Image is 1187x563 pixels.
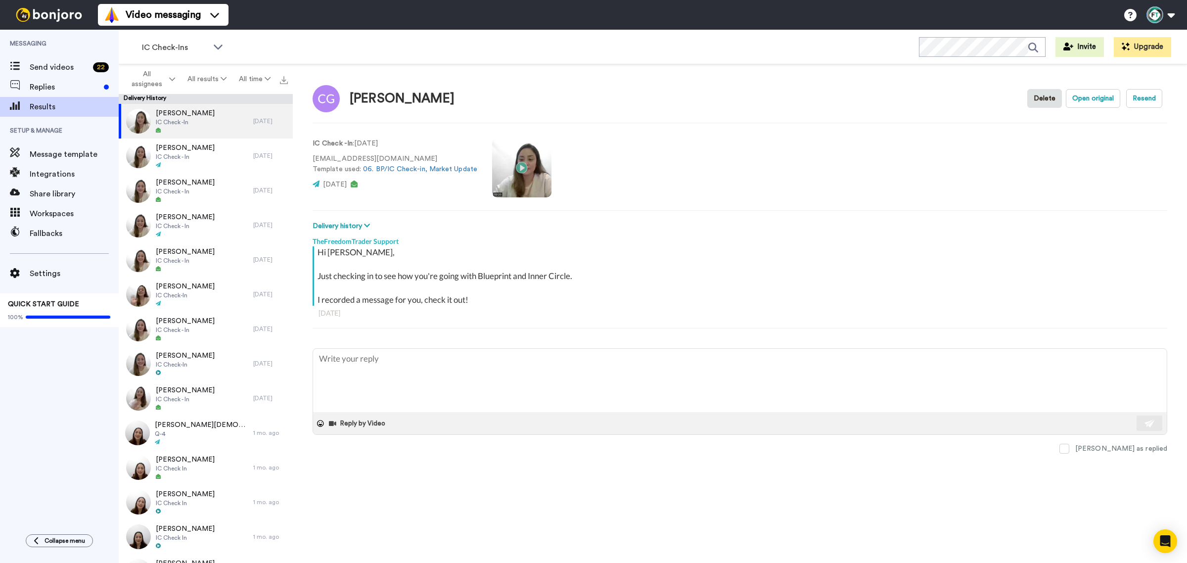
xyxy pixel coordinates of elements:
span: Collapse menu [45,537,85,545]
img: 663e52e8-f565-45a3-8e7f-abb54c1a3c69-thumb.jpg [126,386,151,411]
div: [PERSON_NAME] [350,92,455,106]
div: [DATE] [253,117,288,125]
div: Delivery History [119,94,293,104]
p: : [DATE] [313,139,477,149]
span: IC Check - In [156,326,215,334]
button: Invite [1055,37,1104,57]
a: [PERSON_NAME]IC Check - In[DATE] [119,173,293,208]
a: [PERSON_NAME]IC Check - In[DATE] [119,381,293,416]
a: [PERSON_NAME]IC Check - In[DATE] [119,208,293,242]
img: 565b2eb0-1329-4475-abfd-a828ea7d0c7f-thumb.jpg [126,524,151,549]
button: All results [181,70,232,88]
div: 1 mo. ago [253,429,288,437]
a: [PERSON_NAME]IC Check-In[DATE] [119,277,293,312]
strong: IC Check -In [313,140,353,147]
span: IC Check In [156,499,215,507]
span: Send videos [30,61,89,73]
span: [PERSON_NAME] [156,385,215,395]
span: IC Check - In [156,257,215,265]
div: [DATE] [253,221,288,229]
span: Message template [30,148,119,160]
span: IC Check - In [156,188,215,195]
img: 76292b6b-5e3d-4929-a20c-a0687fde8d24-thumb.jpg [126,455,151,480]
a: [PERSON_NAME]IC Check - In[DATE] [119,312,293,346]
button: Collapse menu [26,534,93,547]
a: [PERSON_NAME]IC Check - In[DATE] [119,242,293,277]
div: Open Intercom Messenger [1153,529,1177,553]
img: 6640bf33-88eb-4867-bcae-4da03f5d28b4-thumb.jpg [126,490,151,515]
span: IC Check In [156,534,215,542]
span: IC Check - In [156,395,215,403]
span: [PERSON_NAME] [156,281,215,291]
span: [PERSON_NAME] [156,178,215,188]
div: [DATE] [253,360,288,368]
span: [PERSON_NAME] [156,524,215,534]
img: 581ae745-fba4-4053-845b-9e2b63fbddc5-thumb.jpg [126,317,151,341]
div: [DATE] [319,308,1161,318]
span: Integrations [30,168,119,180]
span: [PERSON_NAME] [156,247,215,257]
img: vm-color.svg [104,7,120,23]
button: All assignees [121,65,181,93]
a: [PERSON_NAME][DEMOGRAPHIC_DATA]Q-41 mo. ago [119,416,293,450]
span: All assignees [127,69,167,89]
span: IC Check - In [156,153,215,161]
span: Q-4 [155,430,248,438]
p: [EMAIL_ADDRESS][DOMAIN_NAME] Template used: [313,154,477,175]
span: [DATE] [323,181,347,188]
span: 100% [8,313,23,321]
a: [PERSON_NAME]IC Check -In[DATE] [119,104,293,139]
button: Delivery history [313,221,373,232]
img: export.svg [280,76,288,84]
span: [PERSON_NAME][DEMOGRAPHIC_DATA] [155,420,248,430]
span: [PERSON_NAME] [156,143,215,153]
span: QUICK START GUIDE [8,301,79,308]
button: Export all results that match these filters now. [277,72,291,87]
span: [PERSON_NAME] [156,489,215,499]
img: 443baf7e-df17-4094-851c-451d28356469-thumb.jpg [126,247,151,272]
button: Resend [1126,89,1162,108]
img: c14b041a-d09a-46d9-ab4e-c5ba3e643c1b-thumb.jpg [125,421,150,445]
a: [PERSON_NAME]IC Check - In[DATE] [119,139,293,173]
div: 22 [93,62,109,72]
button: Open original [1066,89,1120,108]
span: [PERSON_NAME] [156,316,215,326]
span: Replies [30,81,100,93]
a: [PERSON_NAME]IC Check In1 mo. ago [119,450,293,485]
span: [PERSON_NAME] [156,212,215,222]
div: TheFreedomTrader Support [313,232,1167,246]
span: IC Check In [156,465,215,472]
div: 1 mo. ago [253,498,288,506]
div: [DATE] [253,187,288,194]
img: bj-logo-header-white.svg [12,8,86,22]
span: Settings [30,268,119,280]
button: Delete [1027,89,1062,108]
span: IC Check-In [156,291,215,299]
div: [DATE] [253,152,288,160]
span: [PERSON_NAME] [156,351,215,361]
img: bb67cb27-31b5-4fe2-8294-096965c2d4d4-thumb.jpg [126,109,151,134]
span: [PERSON_NAME] [156,108,215,118]
div: 1 mo. ago [253,533,288,541]
img: 4415e034-ed35-4e62-95ed-ed8317ed589d-thumb.jpg [126,351,151,376]
div: 1 mo. ago [253,464,288,471]
a: [PERSON_NAME]IC Check In1 mo. ago [119,519,293,554]
img: Image of Charlee Gillham [313,85,340,112]
img: a8a43c68-ad22-4d6e-b8b1-da1e92d16b41-thumb.jpg [126,178,151,203]
button: Upgrade [1114,37,1171,57]
img: send-white.svg [1144,420,1155,427]
img: 2892b56c-d96e-499a-82fb-12fcafe730a5-thumb.jpg [126,282,151,307]
span: Workspaces [30,208,119,220]
div: [DATE] [253,325,288,333]
a: [PERSON_NAME]IC Check In1 mo. ago [119,485,293,519]
img: b1400415-7ac9-4f05-a17e-9f9d1a83215a-thumb.jpg [126,143,151,168]
a: [PERSON_NAME]IC Check-In[DATE] [119,346,293,381]
span: Results [30,101,119,113]
div: Hi [PERSON_NAME], Just checking in to see how you're going with Blueprint and Inner Circle. I rec... [318,246,1165,306]
div: [DATE] [253,394,288,402]
span: IC Check-In [156,361,215,369]
span: [PERSON_NAME] [156,455,215,465]
div: [DATE] [253,290,288,298]
button: Reply by Video [328,416,388,431]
